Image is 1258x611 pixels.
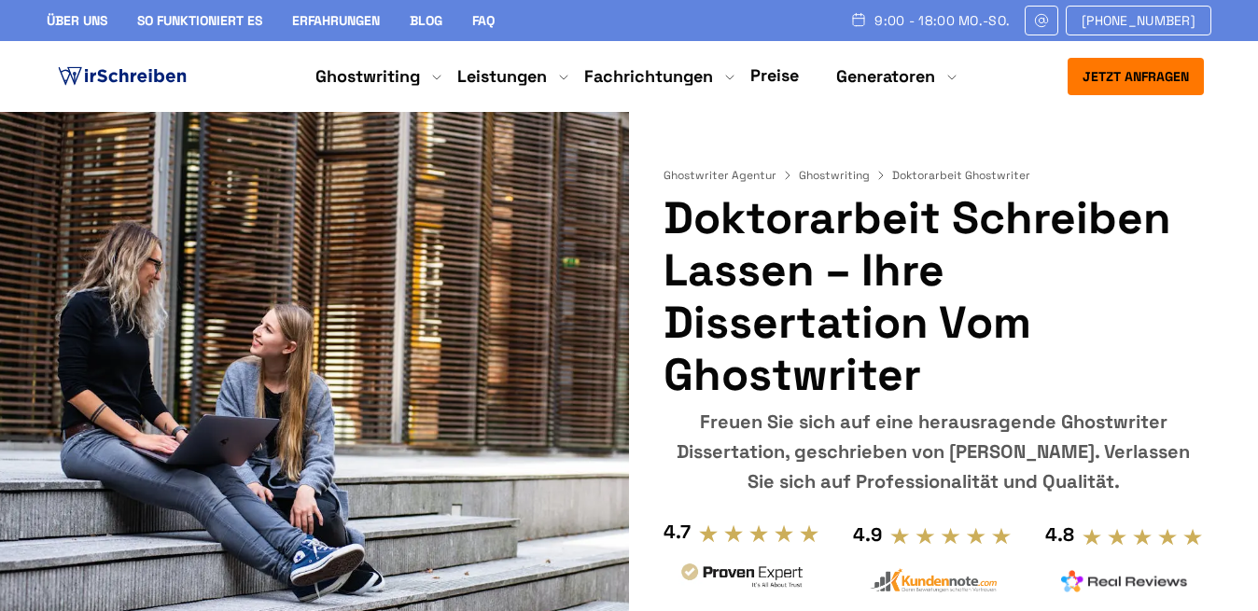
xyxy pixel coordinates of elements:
[410,12,442,29] a: Blog
[664,517,691,547] div: 4.7
[664,192,1204,401] h1: Doktorarbeit schreiben lassen – Ihre Dissertation vom Ghostwriter
[1066,6,1211,35] a: [PHONE_NUMBER]
[1082,527,1204,548] img: stars
[1061,570,1188,592] img: realreviews
[1068,58,1204,95] button: Jetzt anfragen
[664,407,1204,496] div: Freuen Sie sich auf eine herausragende Ghostwriter Dissertation, geschrieben von [PERSON_NAME]. V...
[678,561,805,595] img: provenexpert
[889,526,1012,547] img: stars
[1045,520,1074,549] div: 4.8
[315,65,420,88] a: Ghostwriting
[750,64,799,86] a: Preise
[664,168,795,183] a: Ghostwriter Agentur
[698,523,820,544] img: stars
[850,12,867,27] img: Schedule
[892,168,1030,183] span: Doktorarbeit Ghostwriter
[54,62,190,90] img: logo ghostwriter-österreich
[457,65,547,88] a: Leistungen
[292,12,380,29] a: Erfahrungen
[137,12,262,29] a: So funktioniert es
[1082,13,1195,28] span: [PHONE_NUMBER]
[584,65,713,88] a: Fachrichtungen
[799,168,888,183] a: Ghostwriting
[472,12,495,29] a: FAQ
[874,13,1010,28] span: 9:00 - 18:00 Mo.-So.
[836,65,935,88] a: Generatoren
[1033,13,1050,28] img: Email
[853,520,882,549] div: 4.9
[47,12,107,29] a: Über uns
[870,568,997,593] img: kundennote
